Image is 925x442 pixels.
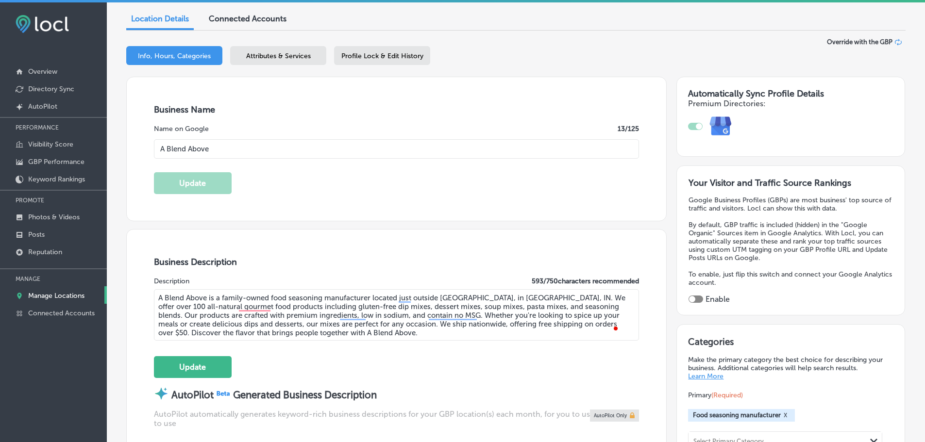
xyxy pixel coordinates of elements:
p: To enable, just flip this switch and connect your Google Analytics account. [689,270,893,287]
p: Keyword Rankings [28,175,85,183]
p: Reputation [28,248,62,256]
h3: Categories [688,336,893,351]
p: GBP Performance [28,158,84,166]
label: 13 /125 [618,125,639,133]
p: Visibility Score [28,140,73,148]
span: Profile Lock & Edit History [341,52,423,60]
span: Location Details [131,14,189,23]
img: e7ababfa220611ac49bdb491a11684a6.png [703,108,739,145]
textarea: To enrich screen reader interactions, please activate Accessibility in Grammarly extension settings [154,289,639,341]
p: Connected Accounts [28,309,95,317]
a: Learn More [688,372,723,380]
label: Description [154,277,189,285]
p: Manage Locations [28,292,84,300]
p: Photos & Videos [28,213,80,221]
p: Overview [28,67,57,76]
button: Update [154,356,232,378]
p: Make the primary category the best choice for describing your business. Additional categories wil... [688,356,893,380]
span: Override with the GBP [827,38,892,46]
img: fda3e92497d09a02dc62c9cd864e3231.png [16,15,69,33]
p: Directory Sync [28,85,74,93]
img: autopilot-icon [154,386,168,401]
h4: Premium Directories: [688,99,893,108]
label: Name on Google [154,125,209,133]
span: (Required) [711,391,743,399]
span: Food seasoning manufacturer [693,411,781,419]
p: Google Business Profiles (GBPs) are most business' top source of traffic and visitors. Locl can s... [689,196,893,213]
span: Attributes & Services [246,52,311,60]
h3: Business Name [154,104,639,115]
label: Enable [706,295,730,304]
p: Posts [28,230,45,239]
label: 593 / 750 characters recommended [532,277,639,285]
button: Update [154,172,232,194]
h3: Your Visitor and Traffic Source Rankings [689,178,893,188]
h3: Automatically Sync Profile Details [688,88,893,99]
span: Connected Accounts [209,14,286,23]
p: By default, GBP traffic is included (hidden) in the "Google Organic" Sources item in Google Analy... [689,221,893,262]
button: X [781,411,790,419]
img: Beta [214,389,233,397]
span: Primary [688,391,743,399]
strong: AutoPilot Generated Business Description [171,389,377,401]
input: Enter Location Name [154,139,639,159]
span: Info, Hours, Categories [138,52,211,60]
h3: Business Description [154,257,639,267]
p: AutoPilot [28,102,57,111]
